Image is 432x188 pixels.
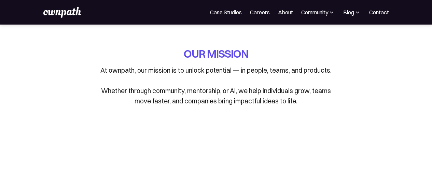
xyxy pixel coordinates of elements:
[210,8,242,16] a: Case Studies
[343,8,354,16] div: Blog
[250,8,270,16] a: Careers
[369,8,389,16] a: Contact
[301,8,335,16] div: Community
[301,8,328,16] div: Community
[97,65,336,106] p: At ownpath, our mission is to unlock potential — in people, teams, and products. Whether through ...
[343,8,361,16] div: Blog
[278,8,293,16] a: About
[184,46,248,61] h1: OUR MISSION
